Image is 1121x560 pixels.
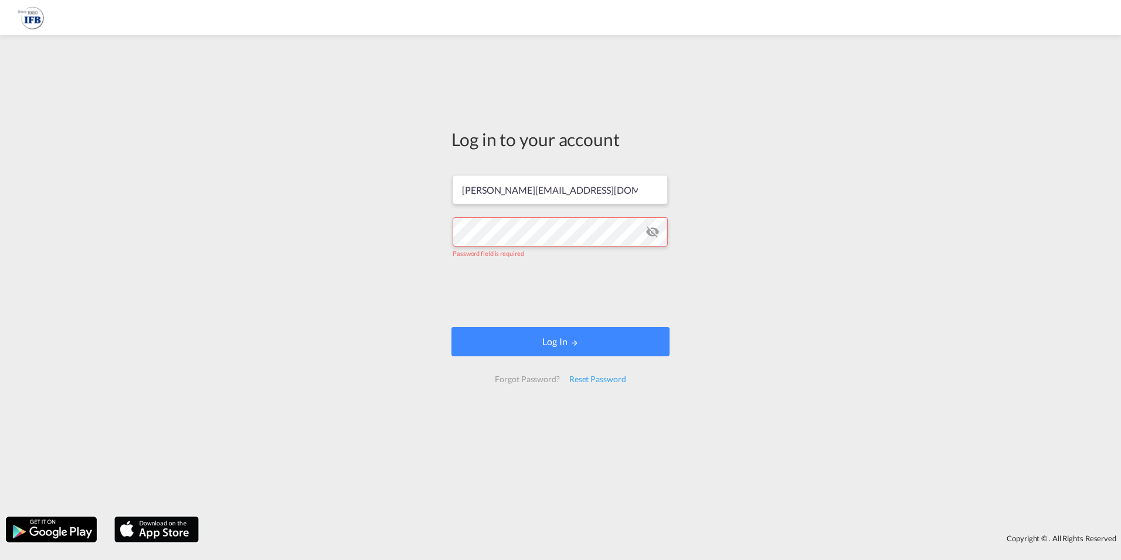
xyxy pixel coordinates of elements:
[451,327,670,356] button: LOGIN
[205,528,1121,548] div: Copyright © . All Rights Reserved
[451,127,670,151] div: Log in to your account
[453,175,668,204] input: Enter email/phone number
[471,269,650,315] iframe: reCAPTCHA
[113,515,200,544] img: apple.png
[565,369,631,390] div: Reset Password
[5,515,98,544] img: google.png
[453,249,524,257] span: Password field is required
[646,225,660,239] md-icon: icon-eye-off
[18,5,44,31] img: b628ab10256c11eeb52753acbc15d091.png
[490,369,564,390] div: Forgot Password?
